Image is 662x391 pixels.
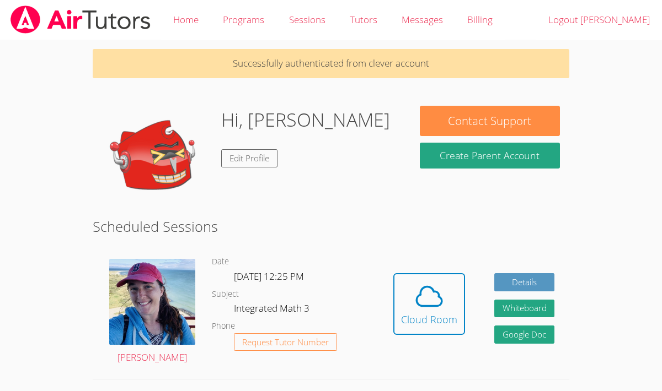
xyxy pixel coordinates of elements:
[393,273,465,335] button: Cloud Room
[402,13,443,26] span: Messages
[234,333,337,351] button: Request Tutor Number
[494,273,555,291] a: Details
[212,255,229,269] dt: Date
[93,216,569,237] h2: Scheduled Sessions
[420,143,559,169] button: Create Parent Account
[212,287,239,301] dt: Subject
[93,49,569,78] p: Successfully authenticated from clever account
[221,149,277,167] a: Edit Profile
[401,312,457,327] div: Cloud Room
[109,259,195,345] img: avatar.png
[234,270,304,283] span: [DATE] 12:25 PM
[9,6,152,34] img: airtutors_banner-c4298cdbf04f3fff15de1276eac7730deb9818008684d7c2e4769d2f7ddbe033.png
[234,301,312,319] dd: Integrated Math 3
[242,338,329,346] span: Request Tutor Number
[420,106,559,136] button: Contact Support
[494,300,555,318] button: Whiteboard
[102,106,212,216] img: default.png
[109,259,195,366] a: [PERSON_NAME]
[494,325,555,344] a: Google Doc
[221,106,390,134] h1: Hi, [PERSON_NAME]
[212,319,235,333] dt: Phone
